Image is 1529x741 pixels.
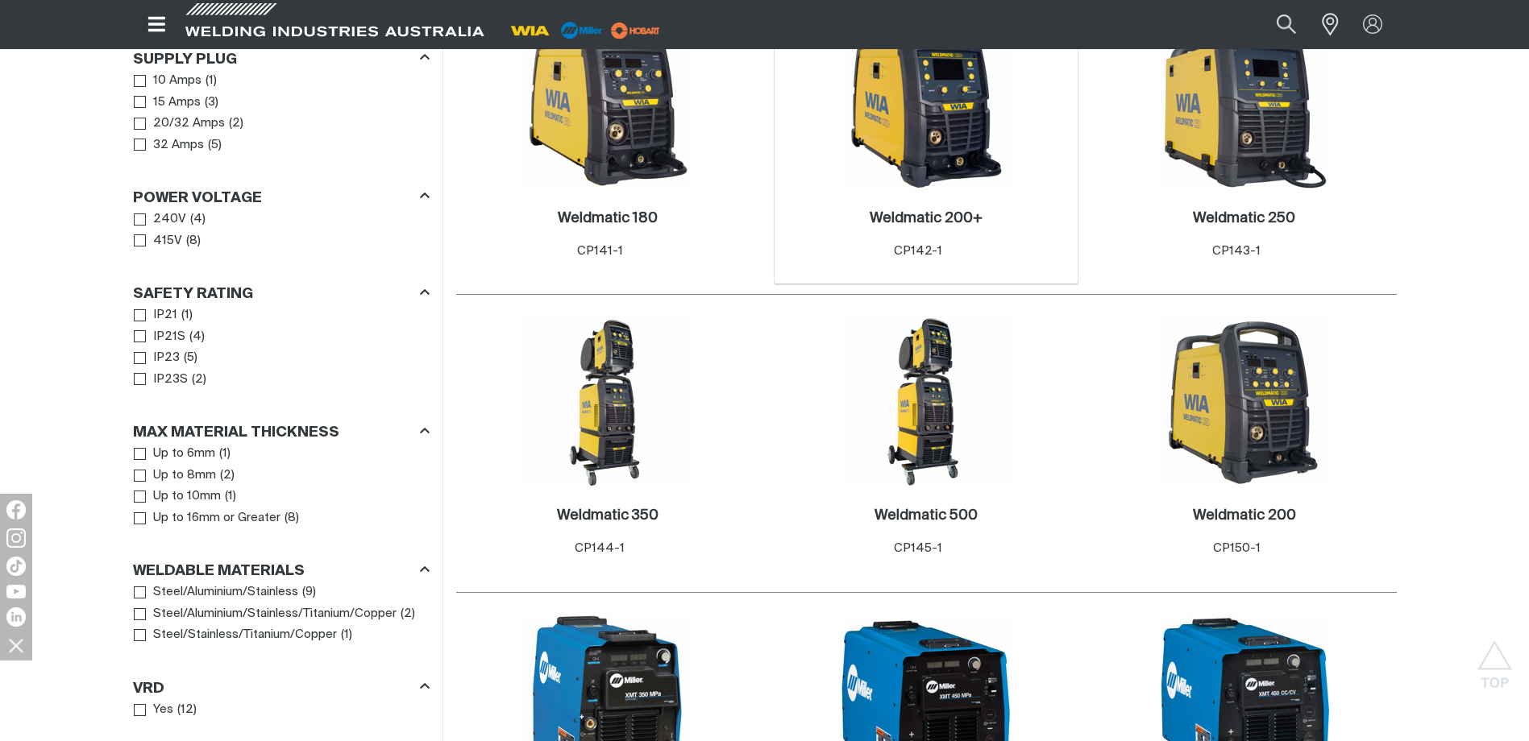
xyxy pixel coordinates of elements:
span: CP143-1 [1212,245,1261,257]
span: ( 5 ) [208,136,222,155]
span: 15 Amps [153,93,201,112]
img: Weldmatic 250 [1158,19,1331,191]
span: Steel/Aluminium/Stainless [153,583,298,602]
span: ( 4 ) [189,328,205,346]
span: ( 8 ) [186,232,201,250]
h3: Safety Rating [133,285,253,304]
span: Up to 10mm [153,487,221,506]
span: CP144-1 [575,542,625,554]
h3: VRD [133,680,164,698]
a: Steel/Aluminium/Stainless [134,582,299,603]
a: IP21 [134,304,178,326]
img: YouTube [6,585,26,598]
span: Steel/Aluminium/Stainless/Titanium/Copper [153,605,397,623]
div: Power Voltage [133,187,430,209]
span: ( 12 ) [177,701,197,719]
img: Weldmatic 350 [521,316,694,488]
span: IP23 [153,349,180,367]
span: IP21S [153,328,185,346]
img: LinkedIn [6,607,26,627]
img: Weldmatic 200+ [840,19,1012,191]
img: Instagram [6,528,26,548]
span: CP150-1 [1213,542,1261,554]
span: 20/32 Amps [153,114,225,133]
span: ( 1 ) [225,487,236,506]
span: CP142-1 [894,245,942,257]
a: 415V [134,230,183,252]
ul: Weldable Materials [134,582,429,646]
span: ( 2 ) [192,370,206,389]
span: IP21 [153,306,177,325]
img: hide socials [2,631,30,659]
span: ( 9 ) [302,583,316,602]
span: ( 1 ) [219,445,231,463]
a: Weldmatic 200+ [870,209,983,228]
span: Steel/Stainless/Titanium/Copper [153,626,337,644]
img: Weldmatic 500 [840,316,1012,488]
button: Scroll to top [1477,640,1513,677]
span: CP145-1 [894,542,942,554]
ul: Supply Plug [134,70,429,155]
span: Up to 8mm [153,466,216,485]
a: Up to 8mm [134,465,217,486]
ul: Power Voltage [134,209,429,251]
a: Weldmatic 180 [558,209,658,228]
span: IP23S [153,370,188,389]
a: Weldmatic 500 [875,507,978,525]
span: ( 1 ) [181,306,193,325]
span: Yes [153,701,173,719]
a: Weldmatic 250 [1193,209,1295,228]
span: Up to 6mm [153,445,215,463]
ul: VRD [134,699,429,721]
input: Product name or item number... [1238,6,1313,43]
button: Search products [1259,6,1314,43]
a: Weldmatic 350 [557,507,659,525]
span: ( 5 ) [184,349,197,367]
span: ( 2 ) [220,466,235,485]
a: 32 Amps [134,135,205,156]
ul: Max Material Thickness [134,443,429,528]
div: Safety Rating [133,283,430,304]
a: Weldmatic 200 [1193,507,1296,525]
h2: Weldmatic 250 [1193,211,1295,226]
a: 15 Amps [134,92,202,114]
div: Max Material Thickness [133,421,430,443]
h3: Max Material Thickness [133,424,339,442]
span: ( 4 ) [190,210,206,229]
span: 240V [153,210,186,229]
img: Facebook [6,500,26,520]
img: TikTok [6,557,26,576]
a: Yes [134,699,174,721]
img: Weldmatic 180 [521,19,694,191]
span: ( 1 ) [341,626,352,644]
a: miller [606,24,665,36]
ul: Safety Rating [134,304,429,390]
a: Up to 6mm [134,443,216,465]
div: Supply Plug [133,48,430,69]
span: ( 2 ) [401,605,415,623]
a: IP23 [134,347,181,369]
h3: Power Voltage [133,189,262,208]
span: Up to 16mm or Greater [153,509,280,528]
a: IP23S [134,369,189,391]
span: CP141-1 [577,245,623,257]
span: 415V [153,232,182,250]
span: ( 3 ) [205,93,218,112]
a: Steel/Aluminium/Stainless/Titanium/Copper [134,603,397,625]
img: Weldmatic 200 [1158,316,1331,488]
a: 240V [134,209,187,230]
span: 10 Amps [153,72,202,90]
span: ( 8 ) [285,509,299,528]
a: Up to 10mm [134,486,222,507]
a: IP21S [134,326,186,348]
h2: Weldmatic 200 [1193,508,1296,523]
img: miller [606,19,665,43]
h2: Weldmatic 350 [557,508,659,523]
h2: Weldmatic 200+ [870,211,983,226]
a: 10 Amps [134,70,202,92]
a: Up to 16mm or Greater [134,507,281,529]
div: VRD [133,677,430,698]
div: Weldable Materials [133,560,430,582]
span: ( 2 ) [229,114,243,133]
h3: Weldable Materials [133,562,305,581]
